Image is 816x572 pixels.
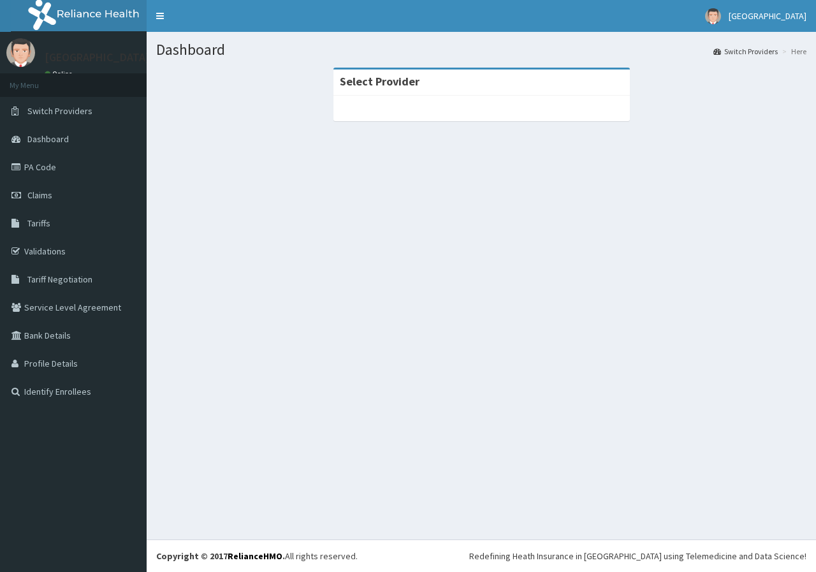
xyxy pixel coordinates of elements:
li: Here [779,46,806,57]
h1: Dashboard [156,41,806,58]
a: RelianceHMO [228,550,282,562]
a: Switch Providers [713,46,778,57]
strong: Select Provider [340,74,419,89]
div: Redefining Heath Insurance in [GEOGRAPHIC_DATA] using Telemedicine and Data Science! [469,550,806,562]
span: Tariff Negotiation [27,274,92,285]
a: Online [45,70,75,78]
p: [GEOGRAPHIC_DATA] [45,52,150,63]
span: Dashboard [27,133,69,145]
strong: Copyright © 2017 . [156,550,285,562]
footer: All rights reserved. [147,539,816,572]
span: Claims [27,189,52,201]
span: Tariffs [27,217,50,229]
img: User Image [705,8,721,24]
span: [GEOGRAPHIC_DATA] [729,10,806,22]
span: Switch Providers [27,105,92,117]
img: User Image [6,38,35,67]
